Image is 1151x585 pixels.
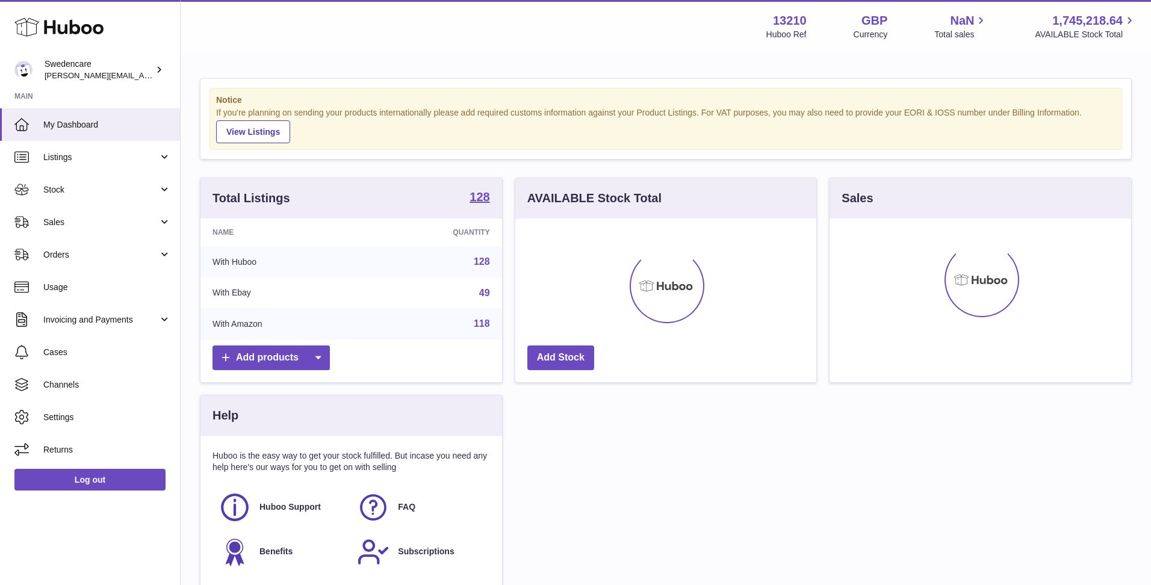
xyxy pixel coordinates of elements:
span: Orders [43,249,158,261]
th: Quantity [365,218,502,246]
span: Sales [43,217,158,228]
a: 128 [470,191,489,205]
a: Subscriptions [357,536,483,568]
a: 128 [474,256,490,267]
a: NaN Total sales [934,13,988,40]
a: Add products [213,345,330,370]
span: Returns [43,444,171,456]
a: 49 [479,288,490,298]
p: Huboo is the easy way to get your stock fulfilled. But incase you need any help here's our ways f... [213,450,490,473]
span: FAQ [398,501,415,513]
a: Log out [14,469,166,491]
div: If you're planning on sending your products internationally please add required customs informati... [216,107,1115,143]
div: Currency [854,29,888,40]
span: Invoicing and Payments [43,314,158,326]
span: 1,745,218.64 [1052,13,1123,29]
td: With Huboo [200,246,365,277]
h3: Total Listings [213,190,290,206]
span: Listings [43,152,158,163]
span: AVAILABLE Stock Total [1035,29,1137,40]
a: Benefits [219,536,345,568]
span: Channels [43,379,171,391]
strong: Notice [216,94,1115,106]
span: Stock [43,184,158,196]
h3: AVAILABLE Stock Total [527,190,662,206]
span: NaN [950,13,974,29]
span: Subscriptions [398,546,454,557]
a: FAQ [357,491,483,524]
div: Swedencare [45,58,153,81]
a: 118 [474,318,490,329]
span: [PERSON_NAME][EMAIL_ADDRESS][PERSON_NAME][DOMAIN_NAME] [45,70,306,80]
strong: 13210 [773,13,807,29]
th: Name [200,218,365,246]
span: Cases [43,347,171,358]
span: Benefits [259,546,293,557]
span: Huboo Support [259,501,321,513]
a: 1,745,218.64 AVAILABLE Stock Total [1035,13,1137,40]
span: My Dashboard [43,119,171,131]
strong: 128 [470,191,489,203]
strong: GBP [861,13,887,29]
h3: Help [213,407,238,424]
img: daniel.corbridge@swedencare.co.uk [14,61,33,79]
a: Add Stock [527,345,594,370]
a: Huboo Support [219,491,345,524]
td: With Amazon [200,308,365,339]
h3: Sales [842,190,873,206]
span: Total sales [934,29,988,40]
a: View Listings [216,120,290,143]
span: Usage [43,282,171,293]
td: With Ebay [200,277,365,309]
span: Settings [43,412,171,423]
div: Huboo Ref [766,29,807,40]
